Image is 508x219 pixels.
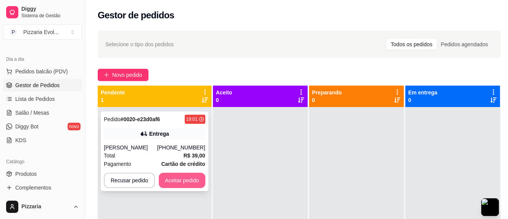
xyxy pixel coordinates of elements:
[157,144,205,151] div: [PHONE_NUMBER]
[104,173,155,188] button: Recusar pedido
[3,24,82,40] button: Select a team
[149,130,169,138] div: Entrega
[105,40,174,49] span: Selecione o tipo dos pedidos
[15,109,49,117] span: Salão / Mesas
[312,96,342,104] p: 0
[21,203,70,210] span: Pizzaria
[15,136,26,144] span: KDS
[15,170,37,178] span: Produtos
[121,116,160,122] strong: # 0020-e23d0af6
[104,72,109,78] span: plus
[437,39,492,50] div: Pedidos agendados
[387,39,437,50] div: Todos os pedidos
[98,9,174,21] h2: Gestor de pedidos
[3,182,82,194] a: Complementos
[159,173,205,188] button: Aceitar pedido
[21,13,79,19] span: Sistema de Gestão
[3,198,82,216] button: Pizzaria
[3,65,82,78] button: Pedidos balcão (PDV)
[15,68,68,75] span: Pedidos balcão (PDV)
[23,28,59,36] div: Pizzaria Evol ...
[101,89,125,96] p: Pendente
[184,152,205,159] strong: R$ 39,00
[3,3,82,21] a: DiggySistema de Gestão
[312,89,342,96] p: Preparando
[15,184,51,191] span: Complementos
[10,28,17,36] span: P
[3,53,82,65] div: Dia a dia
[216,96,232,104] p: 0
[104,160,131,168] span: Pagamento
[15,95,55,103] span: Lista de Pedidos
[15,123,39,130] span: Diggy Bot
[216,89,232,96] p: Aceito
[15,81,60,89] span: Gestor de Pedidos
[408,96,437,104] p: 0
[104,151,115,160] span: Total
[3,107,82,119] a: Salão / Mesas
[104,144,157,151] div: [PERSON_NAME]
[3,120,82,133] a: Diggy Botnovo
[3,93,82,105] a: Lista de Pedidos
[3,168,82,180] a: Produtos
[408,89,437,96] p: Em entrega
[101,96,125,104] p: 1
[3,134,82,146] a: KDS
[98,69,148,81] button: Novo pedido
[112,71,142,79] span: Novo pedido
[3,156,82,168] div: Catálogo
[3,79,82,91] a: Gestor de Pedidos
[21,6,79,13] span: Diggy
[104,116,121,122] span: Pedido
[186,116,198,122] div: 19:01
[161,161,205,167] strong: Cartão de crédito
